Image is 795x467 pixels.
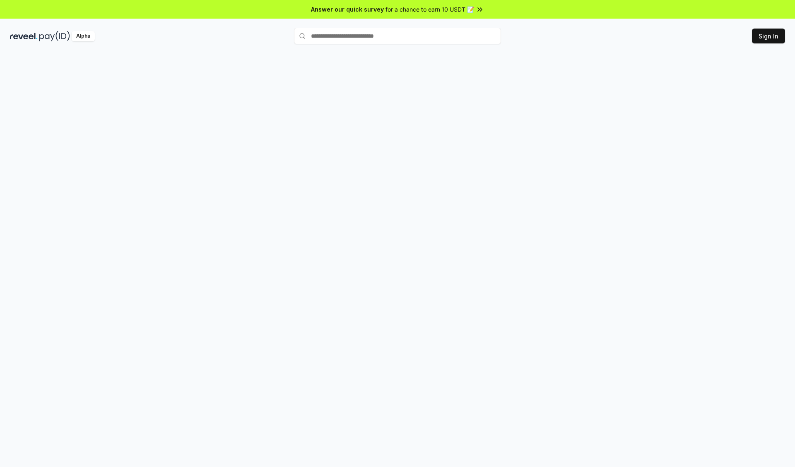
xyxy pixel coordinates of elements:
span: for a chance to earn 10 USDT 📝 [385,5,474,14]
img: reveel_dark [10,31,38,41]
img: pay_id [39,31,70,41]
button: Sign In [752,29,785,43]
div: Alpha [72,31,95,41]
span: Answer our quick survey [311,5,384,14]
